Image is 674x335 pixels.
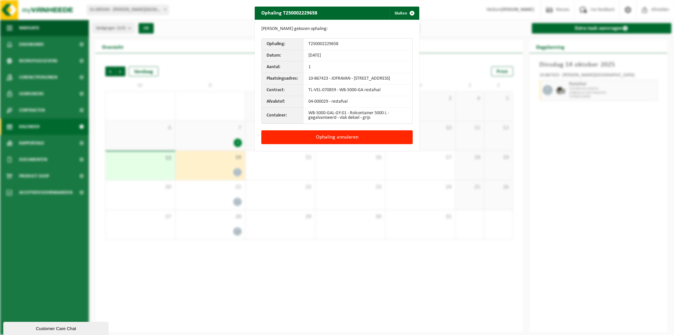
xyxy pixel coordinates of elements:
[261,26,413,32] p: [PERSON_NAME] gekozen ophaling:
[303,62,412,73] td: 1
[3,321,110,335] iframe: chat widget
[262,108,303,123] th: Container:
[389,7,419,20] button: Sluiten
[262,73,303,85] th: Plaatsingsadres:
[303,96,412,108] td: 04-000029 - restafval
[262,39,303,50] th: Ophaling:
[303,39,412,50] td: T250002229658
[303,50,412,62] td: [DATE]
[303,73,412,85] td: 10-867423 - JOFRAVAN - [STREET_ADDRESS]
[262,50,303,62] th: Datum:
[303,108,412,123] td: WB-5000-GAL-GY-01 - Rolcontainer 5000 L - gegalvaniseerd - vlak deksel - grijs
[255,7,324,19] h2: Ophaling T250002229658
[262,85,303,96] th: Contract:
[303,85,412,96] td: TL-VEL-070859 - WB-5000-GA restafval
[262,96,303,108] th: Afvalstof:
[262,62,303,73] th: Aantal:
[261,130,413,144] button: Ophaling annuleren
